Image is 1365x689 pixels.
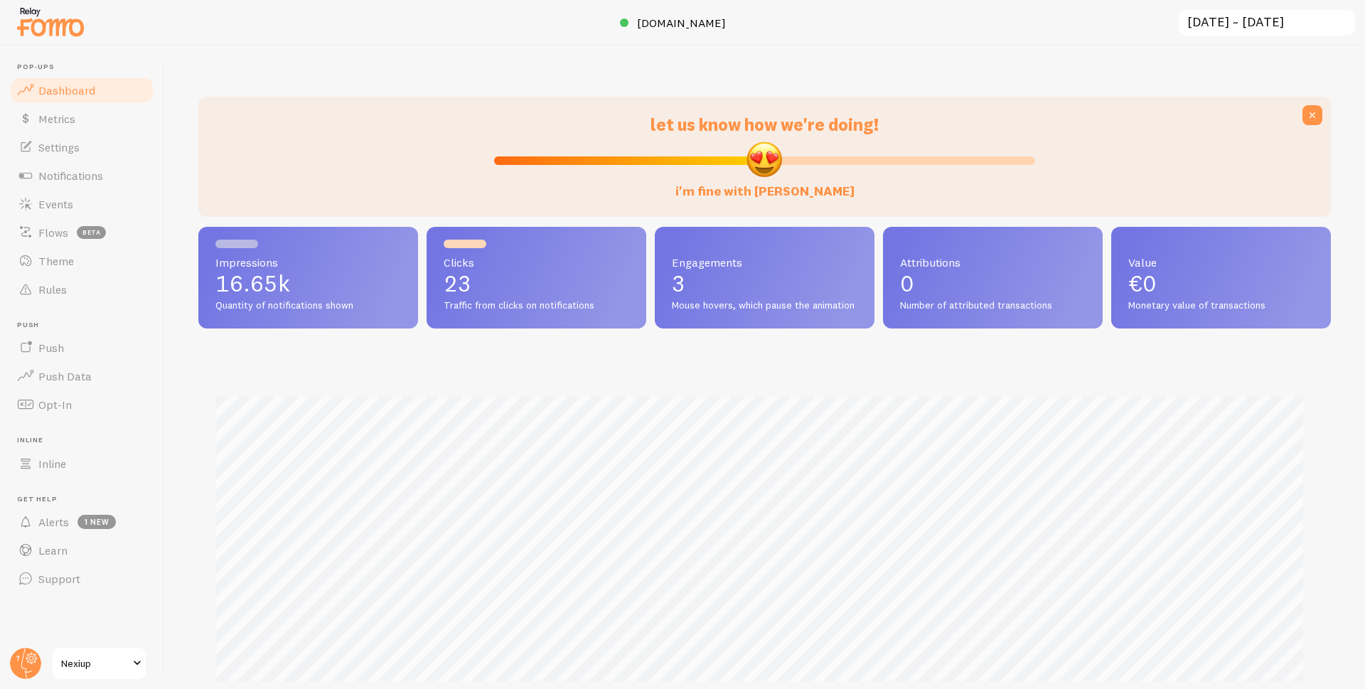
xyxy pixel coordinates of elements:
[38,341,64,355] span: Push
[9,390,155,419] a: Opt-In
[38,456,66,471] span: Inline
[900,299,1086,312] span: Number of attributed transactions
[675,169,855,200] label: i'm fine with [PERSON_NAME]
[9,247,155,275] a: Theme
[9,362,155,390] a: Push Data
[9,449,155,478] a: Inline
[38,572,80,586] span: Support
[38,543,68,557] span: Learn
[17,495,155,504] span: Get Help
[444,272,629,295] p: 23
[38,397,72,412] span: Opt-In
[38,197,73,211] span: Events
[38,112,75,126] span: Metrics
[1128,269,1157,297] span: €0
[215,299,401,312] span: Quantity of notifications shown
[745,140,783,178] img: emoji.png
[9,76,155,105] a: Dashboard
[38,140,80,154] span: Settings
[38,369,92,383] span: Push Data
[9,161,155,190] a: Notifications
[9,536,155,565] a: Learn
[9,133,155,161] a: Settings
[9,508,155,536] a: Alerts 1 new
[38,254,74,268] span: Theme
[1128,299,1314,312] span: Monetary value of transactions
[9,333,155,362] a: Push
[672,299,857,312] span: Mouse hovers, which pause the animation
[17,321,155,330] span: Push
[51,646,147,680] a: Nexiup
[9,190,155,218] a: Events
[651,114,879,135] span: let us know how we're doing!
[1128,257,1314,268] span: Value
[77,226,106,239] span: beta
[9,275,155,304] a: Rules
[9,105,155,133] a: Metrics
[900,272,1086,295] p: 0
[77,515,116,529] span: 1 new
[38,225,68,240] span: Flows
[444,299,629,312] span: Traffic from clicks on notifications
[38,282,67,297] span: Rules
[444,257,629,268] span: Clicks
[17,436,155,445] span: Inline
[38,169,103,183] span: Notifications
[900,257,1086,268] span: Attributions
[61,655,129,672] span: Nexiup
[15,4,86,40] img: fomo-relay-logo-orange.svg
[672,257,857,268] span: Engagements
[38,83,95,97] span: Dashboard
[38,515,69,529] span: Alerts
[672,272,857,295] p: 3
[215,257,401,268] span: Impressions
[9,565,155,593] a: Support
[9,218,155,247] a: Flows beta
[17,63,155,72] span: Pop-ups
[215,272,401,295] p: 16.65k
